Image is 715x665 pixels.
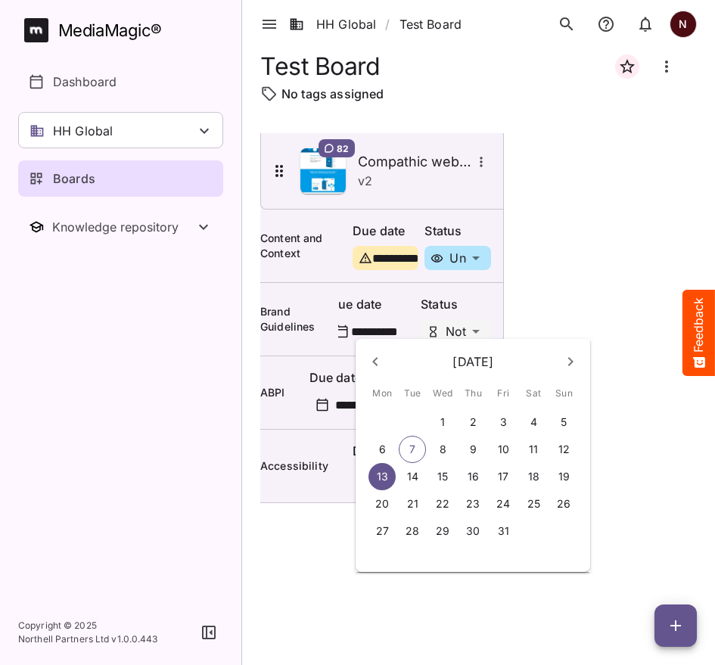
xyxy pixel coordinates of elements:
button: 14 [399,463,426,490]
p: 10 [498,442,509,457]
p: 26 [557,496,570,511]
button: 29 [429,517,456,545]
p: 27 [376,524,389,539]
button: 11 [520,436,547,463]
button: 4 [520,409,547,436]
p: 19 [558,469,570,484]
p: 29 [436,524,449,539]
p: 24 [496,496,510,511]
span: Fri [490,386,517,401]
p: 23 [466,496,480,511]
button: 26 [550,490,577,517]
button: 15 [429,463,456,490]
div: N [670,11,697,38]
span: / [385,15,390,33]
button: 21 [399,490,426,517]
button: Previous month (September 2025) [360,346,390,377]
p: 11 [529,442,538,457]
button: notifications [591,9,621,39]
p: 22 [436,496,449,511]
button: 31 [490,517,517,545]
span: Sat [520,386,547,401]
button: 30 [459,517,487,545]
button: 9 [459,436,487,463]
button: notifications [630,9,661,39]
p: 21 [407,496,418,511]
button: 3 [490,409,517,436]
p: 15 [437,469,448,484]
p: 7 [409,442,415,457]
button: 5 [550,409,577,436]
p: 25 [527,496,540,511]
button: 1 [429,409,456,436]
button: 18 [520,463,547,490]
button: 25 [520,490,547,517]
span: Thu [459,386,487,401]
button: 2 [459,409,487,436]
p: 14 [407,469,418,484]
button: 24 [490,490,517,517]
p: 18 [528,469,539,484]
button: 20 [368,490,396,517]
button: 8 [429,436,456,463]
p: 3 [500,415,507,430]
span: Mon [368,386,396,401]
button: Feedback [682,290,715,376]
p: 12 [558,442,570,457]
p: 4 [530,415,537,430]
p: 5 [561,415,567,430]
span: Wed [429,386,456,401]
p: 2 [470,415,477,430]
button: 6 [368,436,396,463]
button: 19 [550,463,577,490]
a: HH Global [289,15,376,33]
button: 22 [429,490,456,517]
p: 31 [498,524,509,539]
button: [DATE] [395,353,551,370]
p: 30 [466,524,480,539]
button: 27 [368,517,396,545]
p: 8 [440,442,446,457]
button: 28 [399,517,426,545]
button: 23 [459,490,487,517]
p: 20 [375,496,389,511]
p: 16 [468,469,479,484]
p: 13 [377,469,388,484]
span: Sun [550,386,577,401]
p: 28 [406,524,419,539]
p: 1 [440,415,445,430]
span: Tue [399,386,426,401]
button: 13 [368,463,396,490]
button: 16 [459,463,487,490]
button: 17 [490,463,517,490]
button: search [552,9,582,39]
p: 17 [498,469,508,484]
button: 12 [550,436,577,463]
button: Next month (November 2025) [555,346,586,377]
p: [DATE] [395,353,551,371]
p: 9 [470,442,477,457]
button: 7 [399,436,426,463]
p: 6 [379,442,386,457]
button: 10 [490,436,517,463]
